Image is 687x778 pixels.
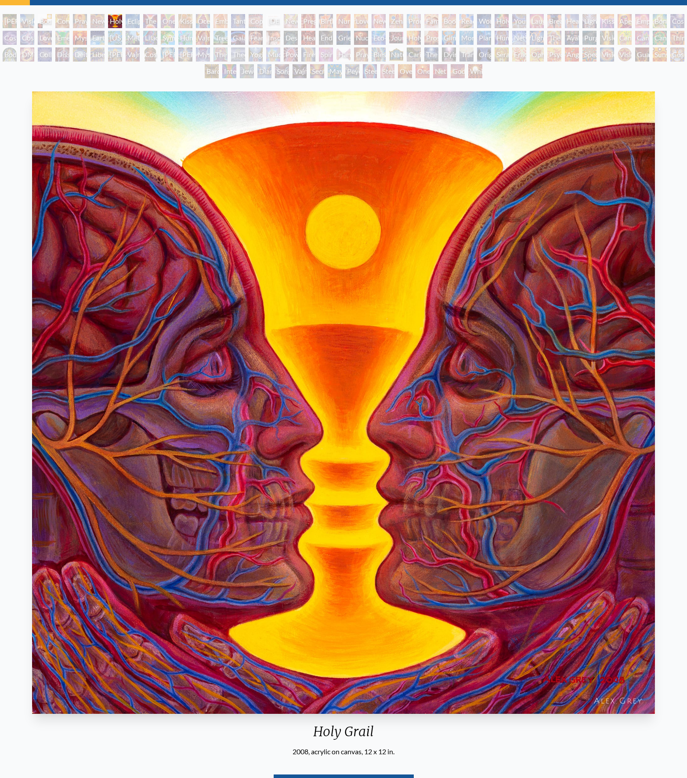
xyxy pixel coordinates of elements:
div: Lightweaver [582,14,597,28]
div: Kiss of the [MEDICAL_DATA] [600,14,614,28]
div: Ophanic Eyelash [530,47,544,62]
div: [PERSON_NAME] [108,47,122,62]
div: Lilacs [143,31,157,45]
div: Bardo Being [205,64,219,78]
div: Holy Family [495,14,509,28]
div: The Seer [213,47,228,62]
div: Kissing [178,14,192,28]
div: Glimpsing the Empyrean [442,31,456,45]
div: Mysteriosa 2 [73,31,87,45]
div: New Man New Woman [90,14,105,28]
div: Yogi & the Möbius Sphere [249,47,263,62]
div: Caring [407,47,421,62]
div: Godself [451,64,465,78]
div: Third Eye Tears of Joy [670,31,684,45]
div: Mystic Eye [196,47,210,62]
div: Insomnia [266,31,280,45]
div: Dying [442,47,456,62]
div: Jewel Being [240,64,254,78]
div: New Family [372,14,386,28]
div: 2008, acrylic on canvas, 12 x 12 in. [29,746,658,757]
div: Prostration [424,31,438,45]
div: Steeplehead 1 [363,64,377,78]
div: Healing [565,14,579,28]
div: Emerald Grail [55,31,69,45]
div: Ayahuasca Visitation [565,31,579,45]
div: Family [424,14,438,28]
div: Sunyata [653,47,667,62]
div: Holy Grail [29,723,658,746]
div: Fractal Eyes [512,47,526,62]
div: Ocean of Love Bliss [196,14,210,28]
div: Metamorphosis [126,31,140,45]
div: Transfiguration [459,47,474,62]
div: Theologue [231,47,245,62]
div: Journey of the Wounded Healer [389,31,403,45]
div: Cosmic Elf [670,47,684,62]
div: Embracing [213,14,228,28]
div: [PERSON_NAME] [178,47,192,62]
div: Psychomicrograph of a Fractal Paisley Cherub Feather Tip [547,47,561,62]
div: [PERSON_NAME] [161,47,175,62]
div: Mayan Being [328,64,342,78]
div: Nuclear Crucifixion [354,31,368,45]
div: Cosmic Artist [3,31,17,45]
div: Spirit Animates the Flesh [319,47,333,62]
div: Wonder [477,14,491,28]
div: Diamond Being [257,64,271,78]
div: Purging [582,31,597,45]
div: Steeplehead 2 [380,64,394,78]
div: [US_STATE] Song [108,31,122,45]
div: [PERSON_NAME] & Eve [3,14,17,28]
div: Networks [512,31,526,45]
div: Grieving [336,31,351,45]
div: Praying [73,14,87,28]
div: Bond [653,14,667,28]
div: Net of Being [433,64,447,78]
div: One [416,64,430,78]
div: Reading [459,14,474,28]
div: Monochord [459,31,474,45]
img: Holy-Grail-2008-Alex-Grey-watermarked.jpg [32,91,654,714]
div: Pregnancy [301,14,315,28]
div: Secret Writing Being [310,64,324,78]
div: The Kiss [143,14,157,28]
div: The Soul Finds It's Way [424,47,438,62]
div: Vajra Being [293,64,307,78]
div: Cosmic Creativity [670,14,684,28]
div: Cannabis Mudra [618,31,632,45]
div: Body/Mind as a Vibratory Field of Energy [3,47,17,62]
div: Body, Mind, Spirit [38,14,52,28]
div: Firewalking [301,47,315,62]
div: Dissectional Art for Tool's Lateralus CD [55,47,69,62]
div: Empowerment [635,14,649,28]
div: Song of Vajra Being [275,64,289,78]
div: DMT - The Spirit Molecule [20,47,34,62]
div: Love is a Cosmic Force [38,31,52,45]
div: Fear [249,31,263,45]
div: Oversoul [398,64,412,78]
div: [DEMOGRAPHIC_DATA] Embryo [266,14,280,28]
div: Earth Energies [90,31,105,45]
div: Birth [319,14,333,28]
div: Mudra [266,47,280,62]
div: Cosmic Lovers [20,31,34,45]
div: Lightworker [530,31,544,45]
div: Copulating [249,14,263,28]
div: Vision Crystal [600,47,614,62]
div: Liberation Through Seeing [90,47,105,62]
div: Tree & Person [213,31,228,45]
div: Young & Old [512,14,526,28]
div: Seraphic Transport Docking on the Third Eye [495,47,509,62]
div: White Light [468,64,482,78]
div: Vision Crystal Tondo [618,47,632,62]
div: Symbiosis: Gall Wasp & Oak Tree [161,31,175,45]
div: Interbeing [222,64,236,78]
div: Nature of Mind [389,47,403,62]
div: Laughing Man [530,14,544,28]
div: Hands that See [336,47,351,62]
div: Newborn [284,14,298,28]
div: Holy Fire [407,31,421,45]
div: Vajra Horse [196,31,210,45]
div: Headache [301,31,315,45]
